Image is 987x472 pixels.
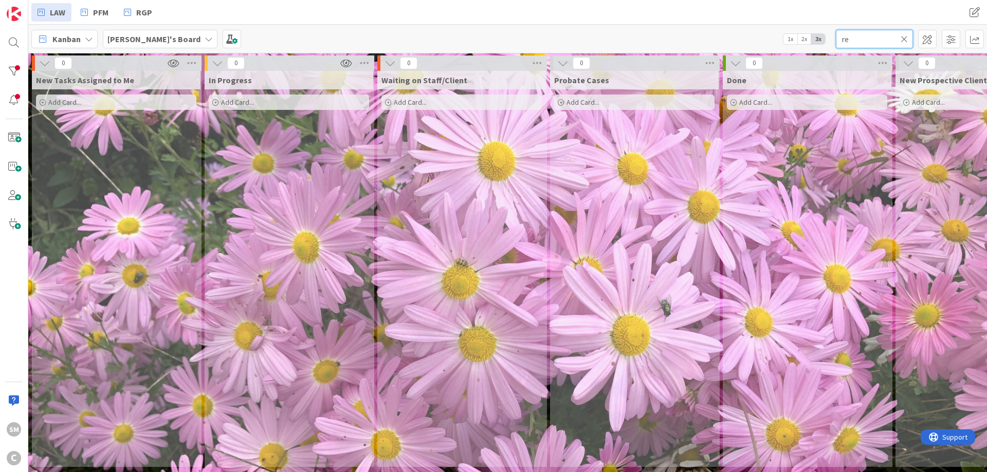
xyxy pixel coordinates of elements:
span: Add Card... [912,98,945,107]
span: Add Card... [221,98,254,107]
span: Kanban [52,33,81,45]
span: Add Card... [566,98,599,107]
span: 3x [811,34,825,44]
span: Add Card... [739,98,772,107]
span: Support [22,2,47,14]
a: LAW [31,3,71,22]
span: 0 [400,57,417,69]
span: PFM [93,6,108,18]
span: 0 [54,57,72,69]
span: RGP [136,6,152,18]
span: Done [727,75,746,85]
span: 2x [797,34,811,44]
input: Quick Filter... [836,30,913,48]
span: Add Card... [394,98,427,107]
span: New Tasks Assigned to Me [36,75,134,85]
div: SM [7,422,21,437]
div: C [7,451,21,465]
b: [PERSON_NAME]'s Board [107,34,200,44]
span: 0 [573,57,590,69]
a: RGP [118,3,158,22]
span: 0 [918,57,936,69]
span: Waiting on Staff/Client [381,75,467,85]
span: LAW [50,6,65,18]
a: PFM [75,3,115,22]
span: In Progress [209,75,252,85]
span: Probate Cases [554,75,609,85]
span: 0 [227,57,245,69]
img: Visit kanbanzone.com [7,7,21,21]
span: 1x [783,34,797,44]
span: 0 [745,57,763,69]
span: Add Card... [48,98,81,107]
